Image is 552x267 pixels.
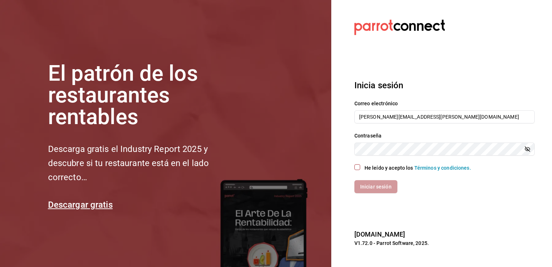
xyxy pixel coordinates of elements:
[354,101,398,106] label: Correo electrónico
[354,80,535,91] h3: Inicia sesión
[354,240,535,247] p: V1.72.0 - Parrot Software, 2025.
[354,230,405,238] a: [DOMAIN_NAME]
[521,143,534,156] button: Add item
[48,142,233,185] h2: Descarga gratis el Industry Report 2025 y descubre si tu restaurante está en el lado correcto…
[48,63,233,128] h1: El patrón de los restaurantes rentables
[354,110,535,123] input: Ingresa tu correo electrónico
[48,199,113,211] a: Descargar gratis
[354,17,445,38] img: Parrot Connect
[365,164,471,171] label: He leído y acepto los
[354,133,381,139] label: Contraseña
[414,165,471,171] a: Términos y condiciones.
